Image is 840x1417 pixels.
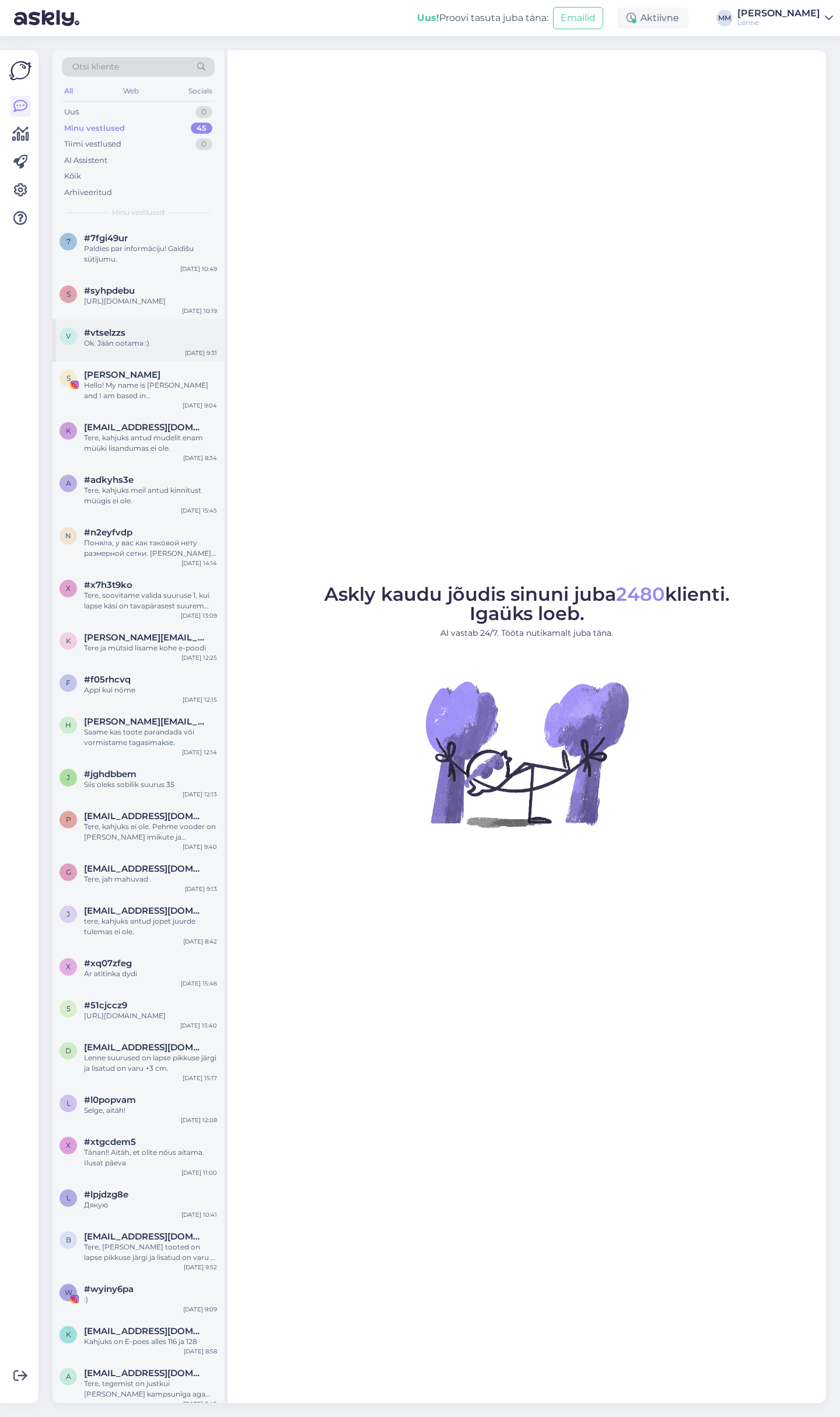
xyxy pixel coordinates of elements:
span: k [66,426,71,435]
div: [DATE] 8:45 [183,1399,217,1408]
div: [DATE] 8:42 [183,937,217,946]
span: Minu vestlused [112,207,164,218]
div: 45 [191,123,212,134]
span: x [66,584,71,593]
span: a [66,1372,71,1381]
div: [DATE] 9:31 [185,349,217,357]
div: Arhiveeritud [64,187,112,199]
div: Tere, soovitame valida suuruse 1, kui lapse käsi on tavapärasest suurem võite ka valida suuruse 2. [84,590,217,611]
span: k [66,1330,71,1339]
div: [DATE] 14:14 [181,559,217,568]
span: d [65,1046,71,1055]
div: Uus [64,106,79,118]
div: [DATE] 9:52 [184,1263,217,1272]
span: jenniferkolesov17@gmai.com [84,906,205,916]
span: b [66,1235,71,1244]
div: [DATE] 13:09 [181,611,217,620]
img: Askly Logo [9,60,32,82]
span: 7 [66,237,71,246]
span: a [66,479,71,488]
div: [DATE] 12:25 [181,653,217,662]
div: Web [121,83,141,99]
div: [DATE] 10:49 [180,264,217,273]
div: [URL][DOMAIN_NAME] [84,296,217,307]
span: 2480 [616,583,665,605]
span: #n2eyfvdp [84,527,132,538]
div: [PERSON_NAME] [737,9,820,18]
span: #jghdbbem [84,769,136,779]
div: Hello! My name is [PERSON_NAME] and I am based in [GEOGRAPHIC_DATA]. I am in my third trimester a... [84,380,217,401]
span: v [66,332,71,340]
span: k [66,636,71,645]
div: Tere, tegemist on justkui [PERSON_NAME] kampsuniga aga toode ei ole tuule ega veekindel. Sobib ka... [84,1378,217,1399]
span: l [66,1193,71,1202]
span: s [66,290,71,298]
span: Otsi kliente [72,61,119,73]
div: Kõik [64,170,81,182]
div: MM [716,10,733,26]
div: [DATE] 15:40 [180,1021,217,1030]
span: #x7h3t9ko [84,580,132,590]
div: Lenne suurused on lapse pikkuse järgi ja lisatud on varu +3 cm. [84,1053,217,1074]
div: [DATE] 10:19 [182,307,217,315]
div: Paldies par informāciju! Gaidīšu sūtījumu. [84,243,217,264]
div: Tere, kahjuks ei ole. Pehme vooder on [PERSON_NAME] imikute ja väikelaste kombekatel. [84,821,217,842]
span: h [65,720,71,729]
div: [DATE] 9:13 [185,885,217,893]
div: [DATE] 15:45 [181,506,217,515]
b: Uus! [417,12,439,23]
span: f [66,678,71,687]
div: Tere, [PERSON_NAME] tooted on lapse pikkuse järgi ja lisatud on varu + 3cm. [84,1242,217,1263]
div: [DATE] 8:34 [183,454,217,462]
div: Tere ja mütsid lisame kohe e-poodi [84,643,217,653]
span: helen.laine@outlook.com [84,716,205,727]
a: [PERSON_NAME]Lenne [737,9,833,27]
span: #51cjccz9 [84,1000,127,1011]
div: [DATE] 10:41 [181,1210,217,1219]
span: #adkyhs3e [84,475,134,485]
span: l [66,1099,71,1108]
div: Proovi tasuta juba täna: [417,11,548,25]
span: #xq07zfeg [84,958,132,969]
div: [DATE] 8:58 [184,1347,217,1356]
span: #7fgi49ur [84,233,128,243]
span: dikuts2@inbox.lv [84,1042,205,1053]
div: Lenne [737,18,820,27]
div: Ok. Jään ootama :) [84,338,217,349]
div: [DATE] 9:09 [183,1305,217,1314]
span: g [66,868,71,876]
span: #l0popvam [84,1095,136,1105]
span: Askly kaudu jõudis sinuni juba klienti. Igaüks loeb. [324,583,730,625]
div: Siis oleks sobilik suurus 35 [84,779,217,790]
span: #wyiny6pa [84,1284,134,1294]
div: [DATE] 11:00 [181,1168,217,1177]
span: #vtselzzs [84,328,125,338]
div: [DATE] 9:04 [183,401,217,410]
div: [DATE] 15:46 [181,979,217,988]
div: Tere, kahjuks meil antud kinnitust müügis ei ole. [84,485,217,506]
div: Tänan!! Aitäh, et olite nõus aitama. Ilusat päeva [84,1147,217,1168]
div: :) [84,1294,217,1305]
div: Kahjuks on E-poes alles 116 ja 128 [84,1336,217,1347]
span: Samra Becic Karalic [84,370,160,380]
span: j [66,773,70,782]
div: 0 [195,106,212,118]
span: #xtgcdem5 [84,1137,136,1147]
div: Tiimi vestlused [64,138,121,150]
div: tere, kahjuks antud jopet juurde tulemas ei ole. [84,916,217,937]
div: 0 [195,138,212,150]
img: No Chat active [422,649,632,859]
span: x [66,962,71,971]
div: Appi kui nōme [84,685,217,695]
span: #lpjdzg8e [84,1189,128,1200]
span: p [66,815,71,824]
span: w [65,1288,72,1297]
span: x [66,1141,71,1150]
span: getter141@gmail.com [84,864,205,874]
div: [DATE] 12:14 [182,748,217,757]
span: krista.kbi@gmail.com [84,632,205,643]
div: Socials [186,83,215,99]
span: katerozv@gmail.com [84,1326,205,1336]
div: [DATE] 12:08 [181,1116,217,1124]
div: Minu vestlused [64,123,125,134]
